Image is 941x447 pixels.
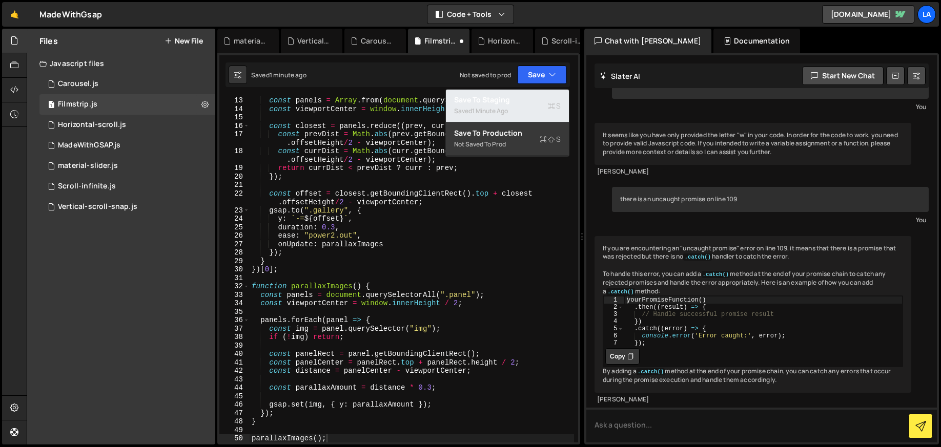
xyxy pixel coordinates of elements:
div: Filmstrip.js [424,36,457,46]
div: material-slider.js [58,161,118,171]
div: 6 [604,332,624,339]
div: 50 [219,434,250,443]
div: 49 [219,426,250,435]
div: 18 [219,147,250,164]
div: Horizontal-scroll.js [488,36,521,46]
h2: Files [39,35,58,47]
button: Save [517,66,567,84]
div: 7 [604,339,624,347]
span: S [540,134,561,144]
div: 19 [219,164,250,173]
a: La [917,5,936,24]
div: 25 [219,223,250,232]
div: Documentation [713,29,800,53]
div: 3 [604,311,624,318]
div: 40 [219,350,250,358]
div: 42 [219,367,250,375]
a: [DOMAIN_NAME] [822,5,914,24]
div: 15973/47346.js [39,74,215,94]
div: Horizontal-scroll.js [58,120,126,130]
span: 1 [48,101,54,110]
div: material-slider.js [234,36,267,46]
div: Carousel.js [58,79,98,89]
div: Vertical-scroll-snap.js [297,36,330,46]
button: Copy [605,348,640,365]
div: It seems like you have only provided the letter "w" in your code. In order for the code to work, ... [595,123,911,165]
div: 31 [219,274,250,283]
div: 43 [219,375,250,384]
div: MadeWithGSAP.js [58,141,120,150]
div: 29 [219,257,250,266]
div: Scroll-infinite.js [551,36,584,46]
div: Saved [454,105,561,117]
div: 48 [219,417,250,426]
div: 15973/47562.js [39,156,215,176]
div: 28 [219,248,250,257]
div: [PERSON_NAME] [597,167,909,176]
div: Vertical-scroll-snap.js [58,202,137,211]
code: .catch() [702,271,730,278]
div: 13 [219,96,250,105]
div: Javascript files [27,53,215,74]
div: 1 [604,296,624,304]
h2: Slater AI [600,71,641,81]
div: 36 [219,316,250,325]
div: [PERSON_NAME] [597,395,909,404]
code: .catch() [637,368,665,375]
button: Save to StagingS Saved1 minute ago [446,90,569,123]
div: 38 [219,333,250,342]
div: 44 [219,384,250,392]
div: 27 [219,240,250,249]
div: 33 [219,291,250,300]
button: Start new chat [802,67,884,85]
button: Code + Tools [427,5,514,24]
div: You [615,101,926,112]
div: 15973/47035.js [39,115,215,135]
div: 47 [219,409,250,418]
div: 35 [219,308,250,316]
div: 30 [219,265,250,274]
div: 15 [219,113,250,122]
div: Chat with [PERSON_NAME] [584,29,711,53]
div: 2 [604,304,624,311]
div: 14 [219,105,250,114]
div: 24 [219,215,250,223]
div: 20 [219,173,250,181]
div: Carousel.js [361,36,394,46]
div: 4 [604,318,624,325]
div: 22 [219,189,250,206]
div: 32 [219,282,250,291]
div: 1 minute ago [270,71,306,79]
code: .catch() [606,288,635,295]
div: Not saved to prod [460,71,511,79]
div: 15973/47328.js [39,94,215,115]
div: Save to Staging [454,95,561,105]
div: Saved [251,71,306,79]
div: 15973/42716.js [39,135,215,156]
div: If you are encountering an "uncaught promise" error on line 109, it means that there is a promise... [595,236,911,393]
div: MadeWithGsap [39,8,102,20]
div: 37 [219,325,250,333]
div: Save to Production [454,128,561,138]
div: 46 [219,400,250,409]
button: New File [165,37,203,45]
div: 16 [219,122,250,131]
div: 21 [219,181,250,189]
div: You [615,215,926,225]
div: Scroll-infinite.js [58,182,116,191]
div: 34 [219,299,250,308]
div: 26 [219,231,250,240]
div: 15973/47011.js [39,176,215,197]
div: Filmstrip.js [58,100,97,109]
div: 45 [219,392,250,401]
div: 41 [219,358,250,367]
div: 1 minute ago [472,107,508,115]
div: 15973/47520.js [39,197,215,217]
div: 17 [219,130,250,147]
div: 23 [219,206,250,215]
div: Not saved to prod [454,138,561,151]
div: there is an uncaught promise on line 109 [612,187,929,212]
div: 39 [219,342,250,350]
button: Save to ProductionS Not saved to prod [446,123,569,156]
